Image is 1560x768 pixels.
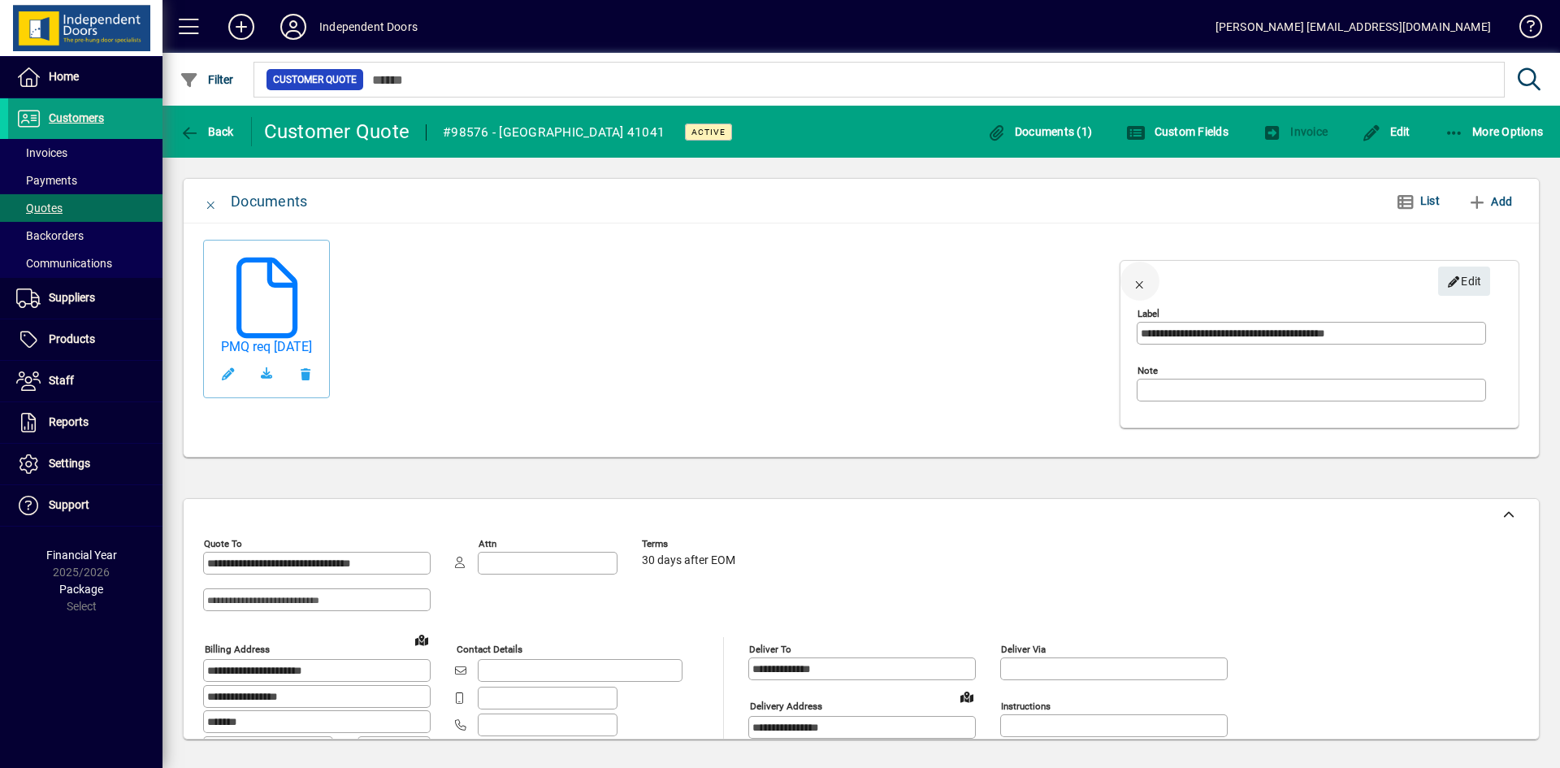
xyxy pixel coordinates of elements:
[8,222,162,249] a: Backorders
[642,554,735,567] span: 30 days after EOM
[8,167,162,194] a: Payments
[59,583,103,596] span: Package
[1122,117,1233,146] button: Custom Fields
[208,354,247,393] button: Edit
[8,57,162,98] a: Home
[1137,308,1159,319] mat-label: Label
[1001,644,1046,655] mat-label: Deliver via
[1137,365,1158,376] mat-label: Note
[175,65,238,94] button: Filter
[1362,125,1410,138] span: Edit
[8,139,162,167] a: Invoices
[8,194,162,222] a: Quotes
[8,361,162,401] a: Staff
[16,202,63,215] span: Quotes
[49,498,89,511] span: Support
[247,354,286,393] a: Download
[192,182,231,221] button: Close
[1420,194,1440,207] span: List
[1001,701,1051,712] mat-label: Instructions
[749,644,791,655] mat-label: Deliver To
[1441,117,1548,146] button: More Options
[231,189,307,215] div: Documents
[1126,125,1228,138] span: Custom Fields
[443,119,665,145] div: #98576 - [GEOGRAPHIC_DATA] 41041
[49,111,104,124] span: Customers
[1445,125,1544,138] span: More Options
[49,374,74,387] span: Staff
[162,117,252,146] app-page-header-button: Back
[180,125,234,138] span: Back
[1461,187,1519,216] button: Add
[8,278,162,319] a: Suppliers
[1507,3,1540,56] a: Knowledge Base
[215,12,267,41] button: Add
[1215,14,1491,40] div: [PERSON_NAME] [EMAIL_ADDRESS][DOMAIN_NAME]
[986,125,1092,138] span: Documents (1)
[208,339,325,354] a: PMQ req [DATE]
[319,14,418,40] div: Independent Doors
[46,549,117,562] span: Financial Year
[1358,117,1415,146] button: Edit
[49,415,89,428] span: Reports
[8,249,162,277] a: Communications
[479,538,496,549] mat-label: Attn
[49,332,95,345] span: Products
[409,627,435,653] a: View on map
[49,291,95,304] span: Suppliers
[8,319,162,360] a: Products
[264,119,410,145] div: Customer Quote
[1447,268,1482,295] span: Edit
[286,354,325,393] button: Remove
[691,127,726,137] span: Active
[273,72,357,88] span: Customer Quote
[204,538,242,549] mat-label: Quote To
[1438,267,1490,296] button: Edit
[16,257,112,270] span: Communications
[175,117,238,146] button: Back
[1259,117,1332,146] button: Invoice
[1120,262,1159,301] button: Close
[267,12,319,41] button: Profile
[180,73,234,86] span: Filter
[16,146,67,159] span: Invoices
[8,402,162,443] a: Reports
[49,457,90,470] span: Settings
[1383,187,1453,216] button: List
[8,444,162,484] a: Settings
[16,174,77,187] span: Payments
[642,539,739,549] span: Terms
[49,70,79,83] span: Home
[16,229,84,242] span: Backorders
[954,683,980,709] a: View on map
[1467,189,1512,215] span: Add
[982,117,1096,146] button: Documents (1)
[1263,125,1328,138] span: Invoice
[8,485,162,526] a: Support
